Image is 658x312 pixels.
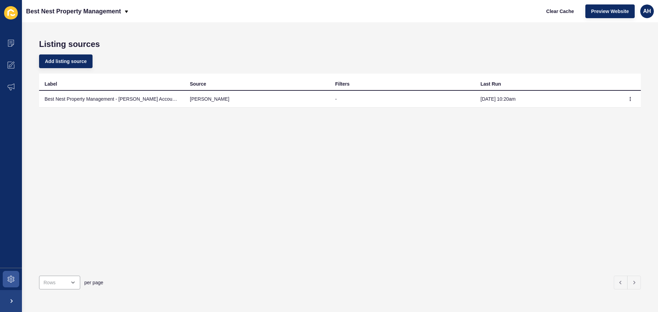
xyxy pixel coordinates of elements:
[39,276,80,289] div: open menu
[45,58,87,65] span: Add listing source
[45,80,57,87] div: Label
[39,91,184,108] td: Best Nest Property Management - [PERSON_NAME] Account ID: 1413 [IMPORTED]
[184,91,330,108] td: [PERSON_NAME]
[546,8,574,15] span: Clear Cache
[540,4,580,18] button: Clear Cache
[585,4,635,18] button: Preview Website
[84,279,103,286] span: per page
[643,8,651,15] span: AH
[480,80,501,87] div: Last Run
[39,54,93,68] button: Add listing source
[330,91,475,108] td: -
[26,3,121,20] p: Best Nest Property Management
[39,39,641,49] h1: Listing sources
[190,80,206,87] div: Source
[591,8,629,15] span: Preview Website
[475,91,620,108] td: [DATE] 10:20am
[335,80,350,87] div: Filters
